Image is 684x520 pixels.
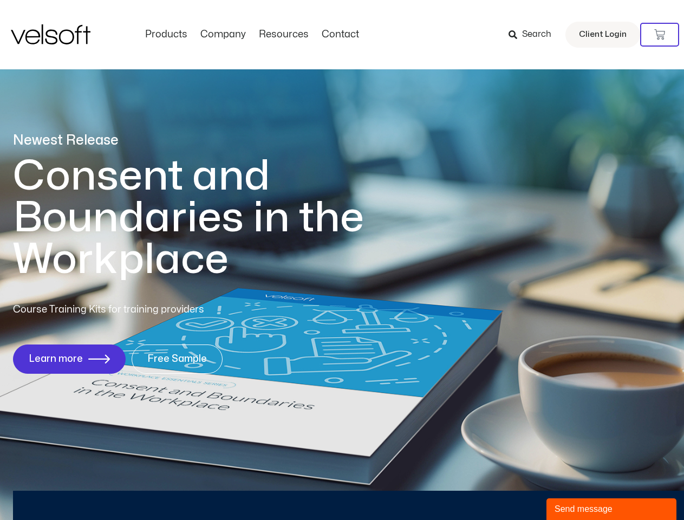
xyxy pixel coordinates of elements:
[565,22,640,48] a: Client Login
[13,344,126,374] a: Learn more
[139,29,194,41] a: ProductsMenu Toggle
[13,131,408,150] p: Newest Release
[522,28,551,42] span: Search
[139,29,366,41] nav: Menu
[315,29,366,41] a: ContactMenu Toggle
[13,302,283,317] p: Course Training Kits for training providers
[11,24,90,44] img: Velsoft Training Materials
[252,29,315,41] a: ResourcesMenu Toggle
[147,354,207,365] span: Free Sample
[579,28,627,42] span: Client Login
[194,29,252,41] a: CompanyMenu Toggle
[546,496,679,520] iframe: chat widget
[509,25,559,44] a: Search
[29,354,83,365] span: Learn more
[13,155,408,281] h1: Consent and Boundaries in the Workplace
[132,344,223,374] a: Free Sample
